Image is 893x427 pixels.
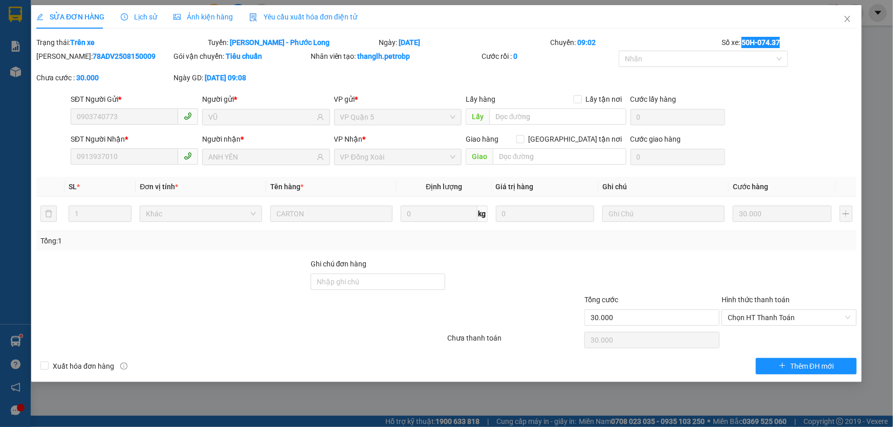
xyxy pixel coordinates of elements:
div: Ngày: [378,37,550,48]
span: [GEOGRAPHIC_DATA] tận nơi [525,133,626,145]
input: Cước lấy hàng [630,109,725,125]
div: Người nhận [202,133,330,145]
label: Hình thức thanh toán [722,296,790,304]
input: Tên người nhận [208,151,314,163]
span: Thêm ĐH mới [790,361,834,372]
button: Close [833,5,862,34]
span: Lấy tận nơi [582,94,626,105]
span: Khác [146,206,256,221]
span: user [317,114,324,121]
div: Tổng: 1 [40,235,345,246]
span: Lấy [466,108,489,125]
input: Dọc đường [493,148,626,165]
b: [PERSON_NAME] - Phước Long [230,38,330,47]
div: SĐT Người Nhận [71,133,198,145]
input: 0 [733,206,832,222]
img: icon [249,13,257,21]
button: plus [840,206,853,222]
span: phone [184,112,192,120]
div: Chuyến: [549,37,721,48]
button: plusThêm ĐH mới [756,358,857,374]
span: Lịch sử [121,13,157,21]
input: Ghi chú đơn hàng [311,274,446,290]
div: Chưa thanh toán [447,332,584,350]
div: Cước rồi : [482,51,617,62]
input: Tên người gửi [208,111,314,123]
span: SL [69,183,77,191]
span: info-circle [120,363,127,370]
span: Xuất hóa đơn hàng [49,361,118,372]
div: Người gửi [202,94,330,105]
b: 78ADV2508150009 [93,52,156,60]
b: Tiêu chuẩn [226,52,262,60]
b: 30.000 [76,74,99,82]
button: delete [40,206,57,222]
span: Cước hàng [733,183,768,191]
div: Số xe: [721,37,858,48]
div: Nhân viên tạo: [311,51,480,62]
span: phone [184,152,192,160]
span: picture [173,13,181,20]
span: kg [477,206,488,222]
input: Dọc đường [489,108,626,125]
div: Chưa cước : [36,72,171,83]
span: Giao [466,148,493,165]
span: clock-circle [121,13,128,20]
div: Trạng thái: [35,37,207,48]
span: Đơn vị tính [140,183,178,191]
span: Tổng cước [584,296,618,304]
span: edit [36,13,43,20]
b: [DATE] [399,38,421,47]
div: Ngày GD: [173,72,309,83]
div: Gói vận chuyển: [173,51,309,62]
span: VP Quận 5 [340,109,455,125]
span: Giá trị hàng [496,183,534,191]
input: VD: Bàn, Ghế [270,206,393,222]
span: VP Nhận [334,135,363,143]
input: Ghi Chú [602,206,725,222]
b: 09:02 [577,38,596,47]
span: Tên hàng [270,183,303,191]
input: Cước giao hàng [630,149,725,165]
span: user [317,153,324,161]
span: SỬA ĐƠN HÀNG [36,13,104,21]
span: Chọn HT Thanh Toán [728,310,851,325]
span: close [843,15,852,23]
b: [DATE] 09:08 [205,74,246,82]
div: SĐT Người Gửi [71,94,198,105]
label: Cước giao hàng [630,135,681,143]
span: Yêu cầu xuất hóa đơn điện tử [249,13,357,21]
span: VP Đồng Xoài [340,149,455,165]
label: Ghi chú đơn hàng [311,260,367,268]
div: Tuyến: [207,37,378,48]
input: 0 [496,206,595,222]
span: Giao hàng [466,135,498,143]
th: Ghi chú [598,177,729,197]
b: 50H-074.37 [742,38,780,47]
span: plus [779,362,786,370]
div: [PERSON_NAME]: [36,51,171,62]
span: Định lượng [426,183,462,191]
b: thanglh.petrobp [358,52,410,60]
div: VP gửi [334,94,462,105]
span: Lấy hàng [466,95,495,103]
label: Cước lấy hàng [630,95,677,103]
b: Trên xe [70,38,95,47]
span: Ảnh kiện hàng [173,13,233,21]
b: 0 [513,52,517,60]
